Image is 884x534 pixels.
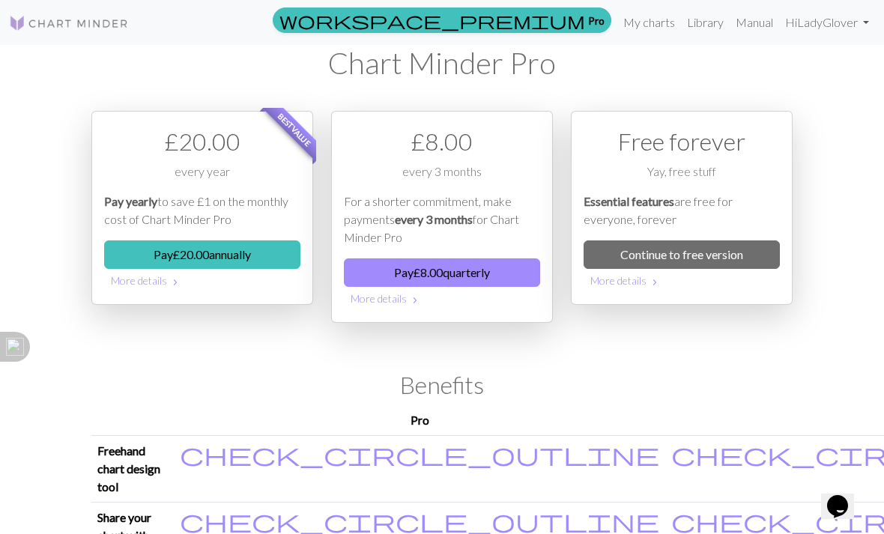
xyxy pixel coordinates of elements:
i: Included [180,509,659,533]
a: My charts [617,7,681,37]
h1: Chart Minder Pro [91,45,793,81]
a: Continue to free version [584,240,780,269]
i: Included [180,442,659,466]
em: Essential features [584,194,674,208]
div: Free forever [584,124,780,160]
div: Free option [571,111,793,305]
span: chevron_right [169,275,181,290]
th: Pro [174,405,665,436]
div: Payment option 1 [91,111,313,305]
em: Pay yearly [104,194,157,208]
span: chevron_right [649,275,661,290]
div: £ 20.00 [104,124,300,160]
iframe: chat widget [821,474,869,519]
p: to save £1 on the monthly cost of Chart Minder Pro [104,192,300,228]
img: Logo [9,14,129,32]
span: check_circle_outline [180,440,659,468]
a: HiLadyGlover [779,7,875,37]
div: £ 8.00 [344,124,540,160]
p: Freehand chart design tool [97,442,168,496]
a: Manual [730,7,779,37]
em: every 3 months [395,212,473,226]
div: every year [104,163,300,192]
h2: Benefits [91,371,793,399]
button: More details [104,269,300,292]
span: Best value [263,97,327,161]
a: Pro [273,7,611,33]
button: More details [344,287,540,310]
a: Library [681,7,730,37]
button: Pay£8.00quarterly [344,258,540,287]
div: Payment option 2 [331,111,553,323]
p: are free for everyone, forever [584,192,780,228]
div: Yay, free stuff [584,163,780,192]
div: every 3 months [344,163,540,192]
span: workspace_premium [279,10,585,31]
button: More details [584,269,780,292]
button: Pay£20.00annually [104,240,300,269]
p: For a shorter commitment, make payments for Chart Minder Pro [344,192,540,246]
span: chevron_right [409,293,421,308]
